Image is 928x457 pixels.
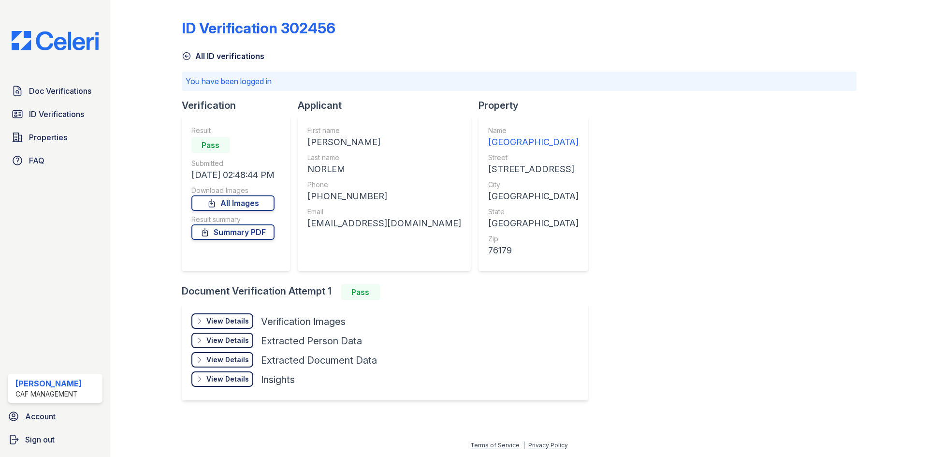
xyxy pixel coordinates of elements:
div: Last name [307,153,461,162]
p: You have been logged in [186,75,853,87]
div: View Details [206,355,249,365]
div: [PERSON_NAME] [15,378,82,389]
a: Name [GEOGRAPHIC_DATA] [488,126,579,149]
a: Account [4,407,106,426]
div: State [488,207,579,217]
div: Result [191,126,275,135]
a: Sign out [4,430,106,449]
div: [GEOGRAPHIC_DATA] [488,135,579,149]
div: Result summary [191,215,275,224]
div: [DATE] 02:48:44 PM [191,168,275,182]
div: Verification [182,99,298,112]
div: Extracted Person Data [261,334,362,348]
div: CAF Management [15,389,82,399]
div: [PHONE_NUMBER] [307,190,461,203]
div: City [488,180,579,190]
img: CE_Logo_Blue-a8612792a0a2168367f1c8372b55b34899dd931a85d93a1a3d3e32e68fde9ad4.png [4,31,106,50]
div: Insights [261,373,295,386]
a: All Images [191,195,275,211]
span: ID Verifications [29,108,84,120]
div: Zip [488,234,579,244]
a: FAQ [8,151,102,170]
a: Terms of Service [470,442,520,449]
div: Name [488,126,579,135]
div: Extracted Document Data [261,354,377,367]
span: Account [25,411,56,422]
div: ID Verification 302456 [182,19,335,37]
span: Sign out [25,434,55,445]
a: ID Verifications [8,104,102,124]
a: All ID verifications [182,50,264,62]
span: Doc Verifications [29,85,91,97]
div: Pass [341,284,380,300]
div: [GEOGRAPHIC_DATA] [488,217,579,230]
div: Phone [307,180,461,190]
div: [STREET_ADDRESS] [488,162,579,176]
div: View Details [206,336,249,345]
div: Street [488,153,579,162]
div: Document Verification Attempt 1 [182,284,596,300]
div: [PERSON_NAME] [307,135,461,149]
a: Properties [8,128,102,147]
div: Email [307,207,461,217]
div: Verification Images [261,315,346,328]
div: Submitted [191,159,275,168]
div: Applicant [298,99,478,112]
div: Pass [191,137,230,153]
div: View Details [206,374,249,384]
span: Properties [29,132,67,143]
div: 76179 [488,244,579,257]
a: Summary PDF [191,224,275,240]
a: Doc Verifications [8,81,102,101]
div: NORLEM [307,162,461,176]
div: First name [307,126,461,135]
div: [GEOGRAPHIC_DATA] [488,190,579,203]
div: | [523,442,525,449]
div: Property [478,99,596,112]
div: [EMAIL_ADDRESS][DOMAIN_NAME] [307,217,461,230]
div: View Details [206,316,249,326]
a: Privacy Policy [528,442,568,449]
div: Download Images [191,186,275,195]
span: FAQ [29,155,44,166]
